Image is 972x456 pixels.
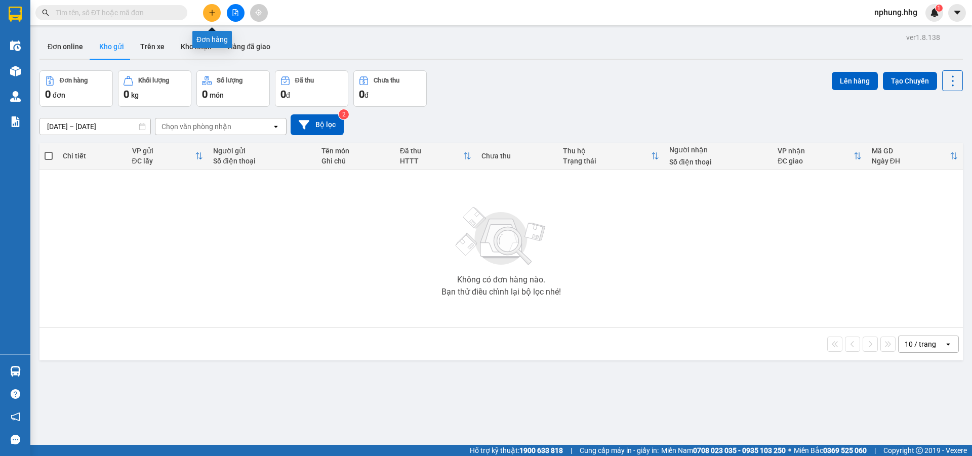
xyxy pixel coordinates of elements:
[220,34,278,59] button: Hàng đã giao
[788,448,791,452] span: ⚪️
[10,66,21,76] img: warehouse-icon
[872,157,950,165] div: Ngày ĐH
[936,5,943,12] sup: 1
[232,9,239,16] span: file-add
[10,366,21,377] img: warehouse-icon
[470,445,563,456] span: Hỗ trợ kỹ thuật:
[883,72,937,90] button: Tạo Chuyến
[161,121,231,132] div: Chọn văn phòng nhận
[916,447,923,454] span: copyright
[10,40,21,51] img: warehouse-icon
[669,146,767,154] div: Người nhận
[53,91,65,99] span: đơn
[203,4,221,22] button: plus
[930,8,939,17] img: icon-new-feature
[441,288,561,296] div: Bạn thử điều chỉnh lại bộ lọc nhé!
[118,70,191,107] button: Khối lượng0kg
[213,157,311,165] div: Số điện thoại
[280,88,286,100] span: 0
[39,34,91,59] button: Đơn online
[832,72,878,90] button: Lên hàng
[210,91,224,99] span: món
[339,109,349,119] sup: 2
[132,34,173,59] button: Trên xe
[196,70,270,107] button: Số lượng0món
[395,143,476,170] th: Toggle SortBy
[138,77,169,84] div: Khối lượng
[209,9,216,16] span: plus
[563,157,651,165] div: Trạng thái
[823,446,867,454] strong: 0369 525 060
[291,114,344,135] button: Bộ lọc
[563,147,651,155] div: Thu hộ
[11,389,20,399] span: question-circle
[295,77,314,84] div: Đã thu
[773,143,867,170] th: Toggle SortBy
[131,91,139,99] span: kg
[40,118,150,135] input: Select a date range.
[321,157,390,165] div: Ghi chú
[39,70,113,107] button: Đơn hàng0đơn
[9,7,22,22] img: logo-vxr
[10,91,21,102] img: warehouse-icon
[874,445,876,456] span: |
[693,446,786,454] strong: 0708 023 035 - 0935 103 250
[519,446,563,454] strong: 1900 633 818
[217,77,242,84] div: Số lượng
[580,445,659,456] span: Cung cấp máy in - giấy in:
[227,4,245,22] button: file-add
[63,152,121,160] div: Chi tiết
[872,147,950,155] div: Mã GD
[11,412,20,422] span: notification
[359,88,364,100] span: 0
[906,32,940,43] div: ver 1.8.138
[255,9,262,16] span: aim
[56,7,175,18] input: Tìm tên, số ĐT hoặc mã đơn
[558,143,664,170] th: Toggle SortBy
[60,77,88,84] div: Đơn hàng
[944,340,952,348] svg: open
[11,435,20,444] span: message
[275,70,348,107] button: Đã thu0đ
[132,147,195,155] div: VP gửi
[286,91,290,99] span: đ
[42,9,49,16] span: search
[778,157,854,165] div: ĐC giao
[457,276,545,284] div: Không có đơn hàng nào.
[669,158,767,166] div: Số điện thoại
[364,91,369,99] span: đ
[45,88,51,100] span: 0
[661,445,786,456] span: Miền Nam
[321,147,390,155] div: Tên món
[132,157,195,165] div: ĐC lấy
[250,4,268,22] button: aim
[353,70,427,107] button: Chưa thu0đ
[937,5,941,12] span: 1
[400,147,463,155] div: Đã thu
[192,31,232,48] div: Đơn hàng
[866,6,925,19] span: nphung.hhg
[91,34,132,59] button: Kho gửi
[213,147,311,155] div: Người gửi
[905,339,936,349] div: 10 / trang
[953,8,962,17] span: caret-down
[794,445,867,456] span: Miền Bắc
[948,4,966,22] button: caret-down
[571,445,572,456] span: |
[124,88,129,100] span: 0
[778,147,854,155] div: VP nhận
[400,157,463,165] div: HTTT
[481,152,553,160] div: Chưa thu
[272,122,280,131] svg: open
[10,116,21,127] img: solution-icon
[173,34,220,59] button: Kho nhận
[127,143,209,170] th: Toggle SortBy
[374,77,399,84] div: Chưa thu
[202,88,208,100] span: 0
[451,201,552,272] img: svg+xml;base64,PHN2ZyBjbGFzcz0ibGlzdC1wbHVnX19zdmciIHhtbG5zPSJodHRwOi8vd3d3LnczLm9yZy8yMDAwL3N2Zy...
[867,143,963,170] th: Toggle SortBy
